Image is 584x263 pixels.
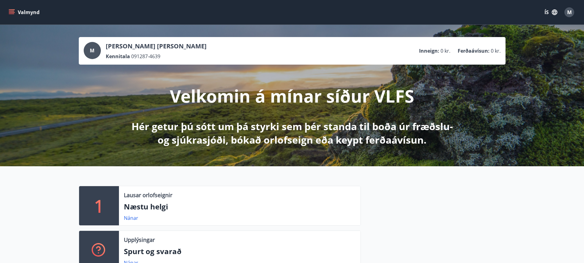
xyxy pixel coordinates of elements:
p: Næstu helgi [124,201,356,212]
p: Inneign : [419,47,439,54]
span: M [90,47,94,54]
span: 091287-4639 [131,53,160,60]
p: Kennitala [106,53,130,60]
button: ÍS [541,7,561,18]
p: 1 [94,194,104,217]
a: Nánar [124,215,138,221]
p: Spurt og svarað [124,246,356,257]
button: menu [7,7,42,18]
p: Velkomin á mínar síður VLFS [170,84,414,107]
p: Upplýsingar [124,236,155,244]
p: Lausar orlofseignir [124,191,172,199]
span: M [567,9,572,16]
span: 0 kr. [491,47,501,54]
p: Hér getur þú sótt um þá styrki sem þér standa til boða úr fræðslu- og sjúkrasjóði, bókað orlofsei... [130,120,454,147]
p: [PERSON_NAME] [PERSON_NAME] [106,42,207,51]
button: M [562,5,577,20]
p: Ferðaávísun : [458,47,490,54]
span: 0 kr. [441,47,450,54]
